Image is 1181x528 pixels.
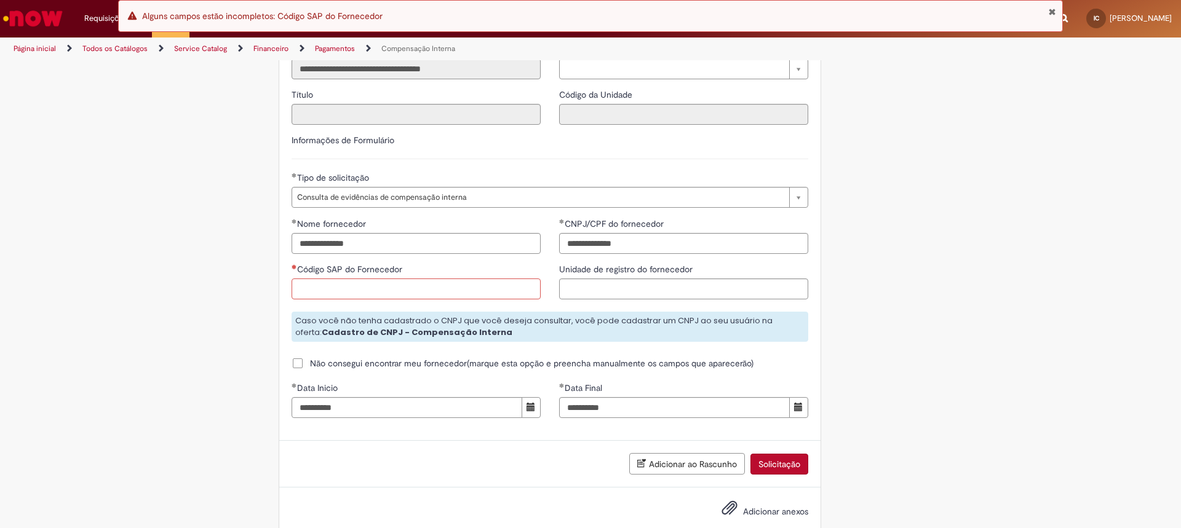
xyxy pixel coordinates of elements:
a: Service Catalog [174,44,227,53]
span: [PERSON_NAME] [1110,13,1172,23]
a: Compensação Interna [381,44,455,53]
label: Somente leitura - Código da Unidade [559,89,635,101]
span: Data Final [565,382,605,393]
span: Tipo de solicitação [297,172,372,183]
button: Solicitação [750,454,808,475]
button: Mostrar calendário para Data Inicio [522,397,541,418]
span: Adicionar anexos [743,506,808,518]
input: Email [292,58,541,79]
a: Limpar campo Local [559,58,808,79]
span: Obrigatório Preenchido [559,383,565,388]
span: Obrigatório Preenchido [292,173,297,178]
span: Código SAP do Fornecedor [297,264,405,275]
span: Unidade de registro do fornecedor [559,264,695,275]
span: Obrigatório Preenchido [292,219,297,224]
div: Caso você não tenha cadastrado o CNPJ que você deseja consultar, você pode cadastrar um CNPJ ao s... [292,312,808,342]
span: Nome fornecedor [297,218,368,229]
input: CNPJ/CPF do fornecedor [559,233,808,254]
span: Requisições [84,12,127,25]
a: Todos os Catálogos [82,44,148,53]
strong: Cadastro de CNPJ - Compensação Interna [322,326,512,338]
span: Obrigatório Preenchido [559,219,565,224]
input: Código SAP do Fornecedor [292,278,541,299]
button: Adicionar ao Rascunho [629,453,745,475]
span: CNPJ/CPF do fornecedor [565,218,666,229]
input: Data Inicio 07 April 2025 Monday [292,397,522,418]
a: Página inicial [14,44,56,53]
button: Fechar Notificação [1048,7,1056,17]
input: Nome fornecedor [292,233,541,254]
input: Data Final 30 September 2025 Tuesday [559,397,790,418]
ul: Trilhas de página [9,37,778,60]
a: Financeiro [253,44,288,53]
span: Somente leitura - Título [292,89,316,100]
span: Obrigatório Preenchido [292,383,297,388]
img: ServiceNow [1,6,65,31]
span: Somente leitura - Código da Unidade [559,89,635,100]
span: Necessários [292,264,297,269]
label: Informações de Formulário [292,135,394,146]
span: Data Inicio [297,382,340,393]
span: Alguns campos estão incompletos: Código SAP do Fornecedor [142,10,383,22]
a: Pagamentos [315,44,355,53]
span: Não consegui encontrar meu fornecedor(marque esta opção e preencha manualmente os campos que apar... [310,357,754,369]
button: Adicionar anexos [718,497,741,525]
button: Mostrar calendário para Data Final [789,397,808,418]
span: IC [1094,14,1099,22]
label: Somente leitura - Título [292,89,316,101]
span: Consulta de evidências de compensação interna [297,187,783,207]
input: Unidade de registro do fornecedor [559,278,808,299]
input: Título [292,104,541,125]
input: Código da Unidade [559,104,808,125]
